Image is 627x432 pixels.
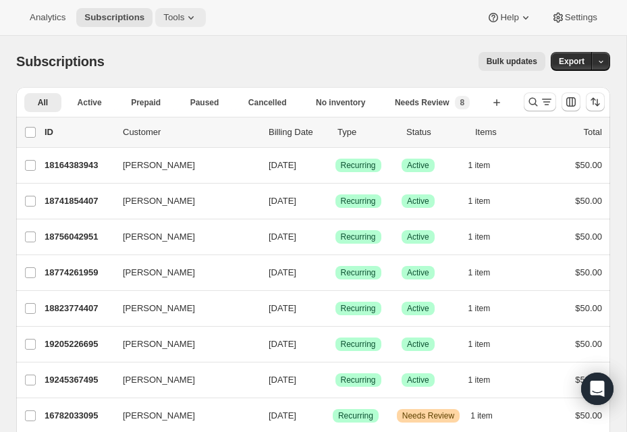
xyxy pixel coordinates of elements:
[131,97,161,108] span: Prepaid
[468,160,491,171] span: 1 item
[78,97,102,108] span: Active
[123,373,195,387] span: [PERSON_NAME]
[575,196,602,206] span: $50.00
[45,371,602,389] div: 19245367495[PERSON_NAME][DATE]SuccessRecurringSuccessActive1 item$50.00
[407,267,429,278] span: Active
[115,369,250,391] button: [PERSON_NAME]
[341,267,376,278] span: Recurring
[524,92,556,111] button: Search and filter results
[460,97,465,108] span: 8
[479,8,540,27] button: Help
[575,232,602,242] span: $50.00
[395,97,449,108] span: Needs Review
[45,126,602,139] div: IDCustomerBilling DateTypeStatusItemsTotal
[269,375,296,385] span: [DATE]
[76,8,153,27] button: Subscriptions
[581,373,614,405] div: Open Intercom Messenger
[470,410,493,421] span: 1 item
[575,267,602,277] span: $50.00
[115,155,250,176] button: [PERSON_NAME]
[269,232,296,242] span: [DATE]
[407,196,429,207] span: Active
[45,335,602,354] div: 19205226695[PERSON_NAME][DATE]SuccessRecurringSuccessActive1 item$50.00
[123,337,195,351] span: [PERSON_NAME]
[468,267,491,278] span: 1 item
[84,12,144,23] span: Subscriptions
[584,126,602,139] p: Total
[575,375,602,385] span: $50.00
[45,263,602,282] div: 18774261959[PERSON_NAME][DATE]SuccessRecurringSuccessActive1 item$50.00
[45,373,112,387] p: 19245367495
[565,12,597,23] span: Settings
[341,232,376,242] span: Recurring
[45,159,112,172] p: 18164383943
[543,8,605,27] button: Settings
[45,302,112,315] p: 18823774407
[468,339,491,350] span: 1 item
[123,126,258,139] p: Customer
[269,196,296,206] span: [DATE]
[123,159,195,172] span: [PERSON_NAME]
[468,227,506,246] button: 1 item
[407,232,429,242] span: Active
[341,375,376,385] span: Recurring
[45,156,602,175] div: 18164383943[PERSON_NAME][DATE]SuccessRecurringSuccessActive1 item$50.00
[45,406,602,425] div: 16782033095[PERSON_NAME][DATE]SuccessRecurringWarningNeeds Review1 item$50.00
[468,263,506,282] button: 1 item
[562,92,580,111] button: Customize table column order and visibility
[407,303,429,314] span: Active
[45,299,602,318] div: 18823774407[PERSON_NAME][DATE]SuccessRecurringSuccessActive1 item$50.00
[123,302,195,315] span: [PERSON_NAME]
[115,405,250,427] button: [PERSON_NAME]
[487,56,537,67] span: Bulk updates
[575,160,602,170] span: $50.00
[341,339,376,350] span: Recurring
[559,56,584,67] span: Export
[316,97,365,108] span: No inventory
[163,12,184,23] span: Tools
[45,230,112,244] p: 18756042951
[470,406,508,425] button: 1 item
[468,299,506,318] button: 1 item
[406,126,464,139] p: Status
[45,126,112,139] p: ID
[22,8,74,27] button: Analytics
[45,337,112,351] p: 19205226695
[468,335,506,354] button: 1 item
[269,410,296,421] span: [DATE]
[500,12,518,23] span: Help
[269,267,296,277] span: [DATE]
[123,194,195,208] span: [PERSON_NAME]
[468,303,491,314] span: 1 item
[468,196,491,207] span: 1 item
[486,93,508,112] button: Create new view
[341,196,376,207] span: Recurring
[337,126,396,139] div: Type
[575,410,602,421] span: $50.00
[341,303,376,314] span: Recurring
[468,232,491,242] span: 1 item
[468,156,506,175] button: 1 item
[475,126,533,139] div: Items
[45,409,112,423] p: 16782033095
[338,410,373,421] span: Recurring
[24,115,95,129] button: More views
[16,54,105,69] span: Subscriptions
[190,97,219,108] span: Paused
[38,97,48,108] span: All
[575,303,602,313] span: $50.00
[407,339,429,350] span: Active
[407,375,429,385] span: Active
[551,52,593,71] button: Export
[45,227,602,246] div: 18756042951[PERSON_NAME][DATE]SuccessRecurringSuccessActive1 item$50.00
[45,266,112,279] p: 18774261959
[248,97,287,108] span: Cancelled
[468,371,506,389] button: 1 item
[45,194,112,208] p: 18741854407
[407,160,429,171] span: Active
[269,126,327,139] p: Billing Date
[155,8,206,27] button: Tools
[575,339,602,349] span: $50.00
[115,190,250,212] button: [PERSON_NAME]
[341,160,376,171] span: Recurring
